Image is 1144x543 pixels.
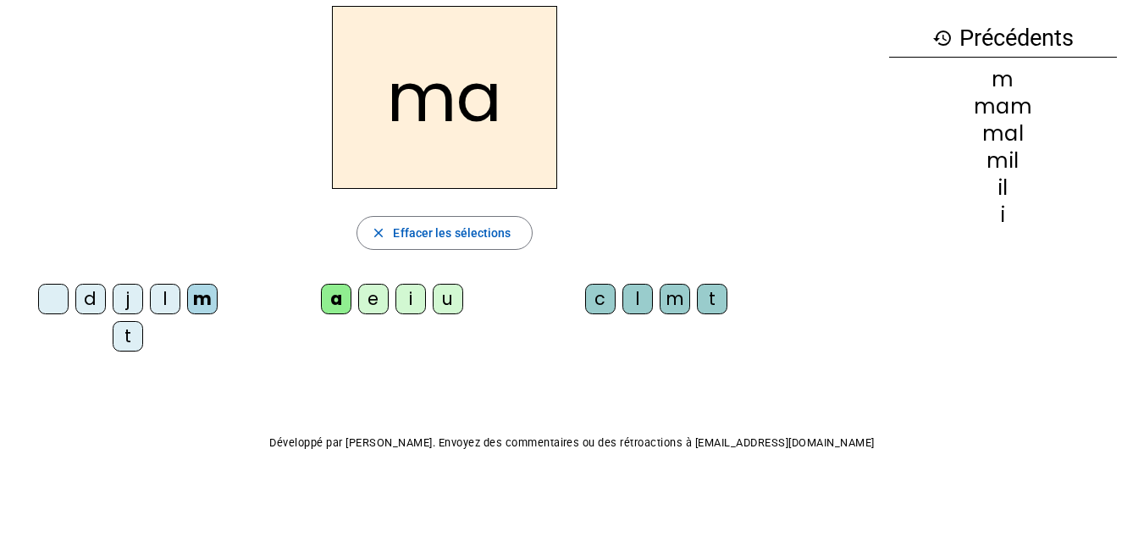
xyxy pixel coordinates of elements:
[889,97,1117,117] div: mam
[113,321,143,352] div: t
[395,284,426,314] div: i
[14,433,1130,453] p: Développé par [PERSON_NAME]. Envoyez des commentaires ou des rétroactions à [EMAIL_ADDRESS][DOMAI...
[321,284,351,314] div: a
[393,223,511,243] span: Effacer les sélections
[889,151,1117,171] div: mil
[187,284,218,314] div: m
[932,28,953,48] mat-icon: history
[889,124,1117,144] div: mal
[75,284,106,314] div: d
[371,225,386,241] mat-icon: close
[889,19,1117,58] h3: Précédents
[889,205,1117,225] div: i
[660,284,690,314] div: m
[356,216,532,250] button: Effacer les sélections
[358,284,389,314] div: e
[889,69,1117,90] div: m
[585,284,616,314] div: c
[889,178,1117,198] div: il
[622,284,653,314] div: l
[332,6,557,189] h2: ma
[697,284,727,314] div: t
[433,284,463,314] div: u
[113,284,143,314] div: j
[150,284,180,314] div: l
